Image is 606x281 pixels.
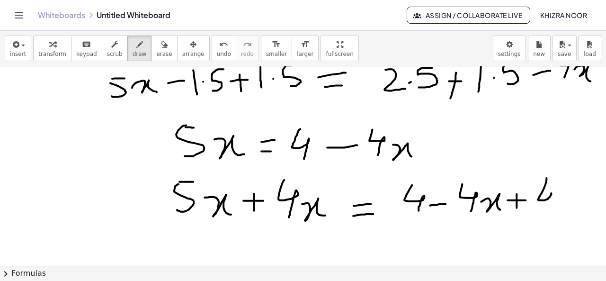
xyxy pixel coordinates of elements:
[241,51,254,57] span: redo
[33,36,71,61] button: transform
[415,11,522,19] span: Assign / Collaborate Live
[5,36,31,61] button: insert
[133,51,147,57] span: draw
[553,36,577,61] button: save
[528,36,551,61] button: new
[266,51,287,57] span: smaller
[301,39,310,50] i: format_size
[261,36,292,61] button: format_sizesmaller
[182,51,205,57] span: arrange
[217,51,231,57] span: undo
[177,36,210,61] button: arrange
[243,39,252,50] i: redo
[82,39,91,50] i: keyboard
[76,51,97,57] span: keypad
[326,51,353,57] span: fullscreen
[38,10,85,20] a: Whiteboards
[532,7,595,24] button: Khizra Noor
[107,51,123,57] span: scrub
[407,7,530,24] button: Assign / Collaborate Live
[38,51,66,57] span: transform
[11,8,27,23] button: Toggle navigation
[71,36,102,61] button: keyboardkeypad
[272,39,281,50] i: format_size
[493,36,526,61] button: settings
[212,36,236,61] button: undoundo
[297,51,313,57] span: larger
[579,36,601,61] button: load
[533,51,545,57] span: new
[498,51,521,57] span: settings
[236,36,259,61] button: redoredo
[10,51,26,57] span: insert
[584,51,596,57] span: load
[102,36,128,61] button: scrub
[540,11,587,19] span: Khizra Noor
[127,36,152,61] button: draw
[558,51,571,57] span: save
[292,36,319,61] button: format_sizelarger
[219,39,228,50] i: undo
[321,36,358,61] button: fullscreen
[151,36,177,61] button: erase
[156,51,172,57] span: erase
